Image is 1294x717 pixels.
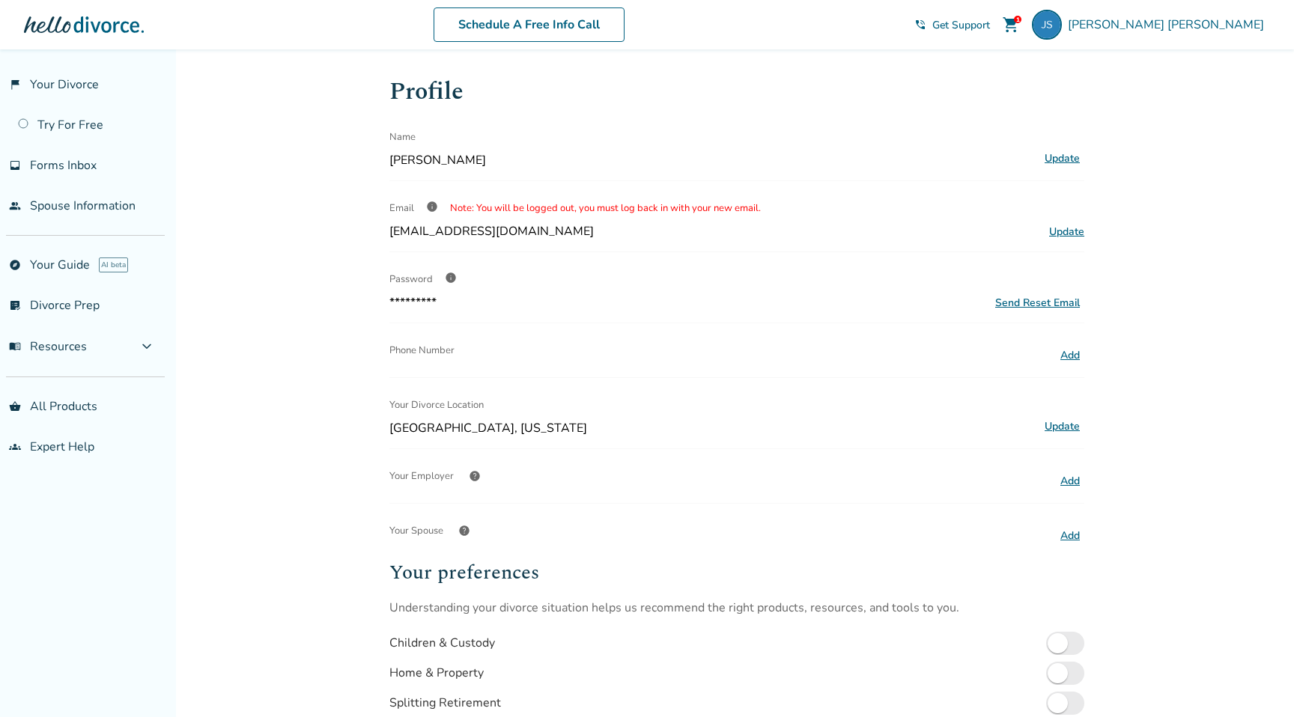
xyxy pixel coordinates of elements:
a: Schedule A Free Info Call [434,7,625,42]
span: help [469,470,481,482]
span: shopping_cart [1002,16,1020,34]
span: Forms Inbox [30,157,97,174]
span: Get Support [932,18,990,32]
span: help [458,525,470,537]
div: Send Reset Email [995,296,1080,310]
span: info [445,272,457,284]
h2: Your preferences [389,558,1084,588]
span: [PERSON_NAME] [389,152,1034,168]
span: info [426,201,438,213]
span: explore [9,259,21,271]
span: menu_book [9,341,21,353]
button: Add [1056,472,1084,491]
button: Update [1040,149,1084,168]
span: expand_more [138,338,156,356]
span: Your Divorce Location [389,390,484,420]
span: shopping_basket [9,400,21,412]
span: people [9,200,21,212]
span: phone_in_talk [914,19,926,31]
button: Send Reset Email [991,295,1084,311]
div: Home & Property [389,665,484,681]
span: groups [9,441,21,453]
span: Resources [9,338,87,355]
span: Your Spouse [389,516,443,546]
span: inbox [9,159,21,171]
span: Your Employer [389,461,454,491]
span: Password [389,272,433,286]
span: Note: You will be logged out, you must log back in with your new email. [450,201,761,215]
span: [EMAIL_ADDRESS][DOMAIN_NAME] [389,223,594,239]
iframe: Chat Widget [1219,645,1294,717]
button: Update [1040,417,1084,436]
h1: Profile [389,73,1084,110]
div: Email [389,193,1084,223]
span: Name [389,122,416,152]
button: Add [1056,526,1084,546]
p: Understanding your divorce situation helps us recommend the right products, resources, and tools ... [389,599,1084,616]
span: [GEOGRAPHIC_DATA], [US_STATE] [389,420,1034,436]
span: [PERSON_NAME] [PERSON_NAME] [1068,16,1270,33]
img: yaelge97@gmail.com [1032,10,1062,40]
button: Add [1056,346,1084,365]
div: Children & Custody [389,635,495,651]
span: list_alt_check [9,299,21,311]
span: Update [1049,225,1084,239]
a: phone_in_talkGet Support [914,18,990,32]
div: 1 [1014,16,1021,23]
span: Phone Number [389,335,455,365]
span: flag_2 [9,79,21,91]
div: Splitting Retirement [389,695,501,711]
span: AI beta [99,257,128,272]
